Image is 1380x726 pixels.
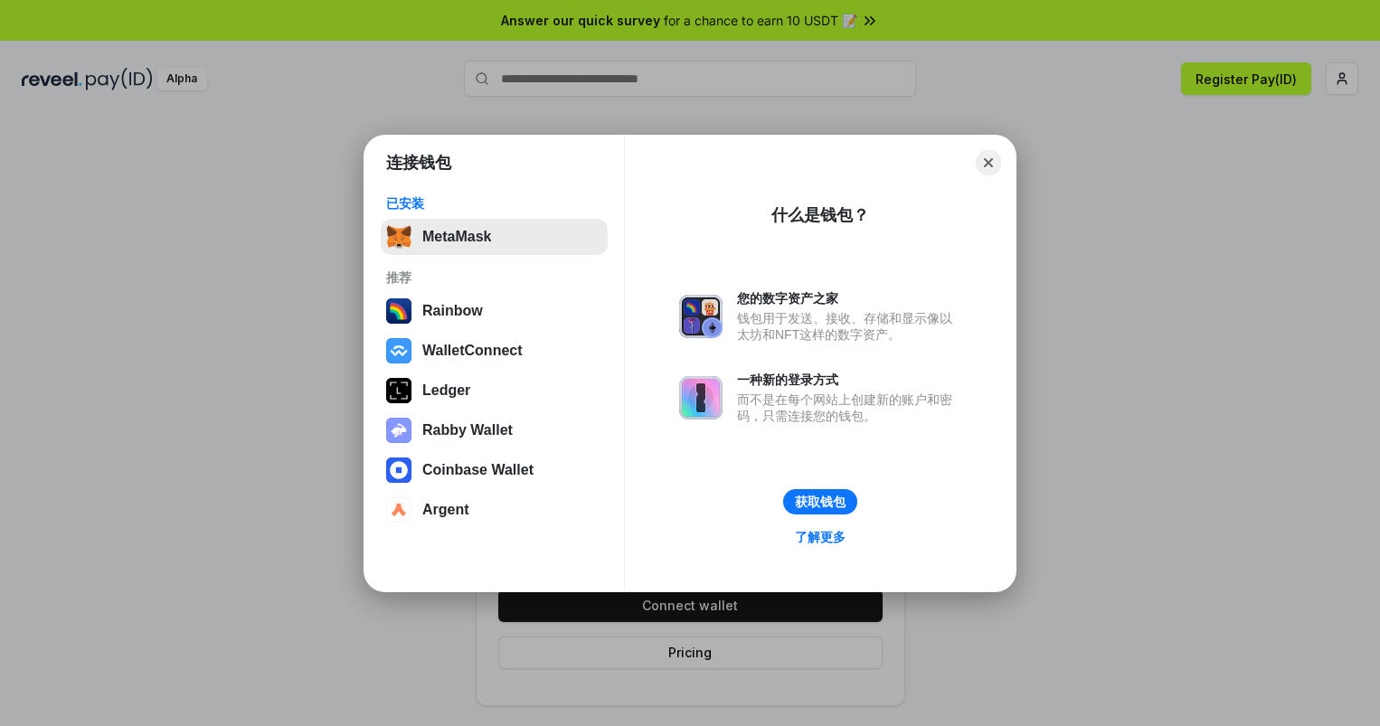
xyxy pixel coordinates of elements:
button: Coinbase Wallet [381,452,608,488]
div: 已安装 [386,195,602,212]
div: MetaMask [422,229,491,245]
img: svg+xml,%3Csvg%20xmlns%3D%22http%3A%2F%2Fwww.w3.org%2F2000%2Fsvg%22%20fill%3D%22none%22%20viewBox... [386,418,411,443]
button: 获取钱包 [783,489,857,514]
div: 什么是钱包？ [771,204,869,226]
button: MetaMask [381,219,608,255]
div: 一种新的登录方式 [737,372,961,388]
h1: 连接钱包 [386,152,451,174]
button: Ledger [381,372,608,409]
img: svg+xml,%3Csvg%20width%3D%22120%22%20height%3D%22120%22%20viewBox%3D%220%200%20120%20120%22%20fil... [386,298,411,324]
button: Argent [381,492,608,528]
div: 推荐 [386,269,602,286]
div: 而不是在每个网站上创建新的账户和密码，只需连接您的钱包。 [737,391,961,424]
div: Rabby Wallet [422,422,513,438]
button: WalletConnect [381,333,608,369]
div: Argent [422,502,469,518]
img: svg+xml,%3Csvg%20width%3D%2228%22%20height%3D%2228%22%20viewBox%3D%220%200%2028%2028%22%20fill%3D... [386,497,411,523]
a: 了解更多 [784,525,856,549]
div: 获取钱包 [795,494,846,510]
button: Rainbow [381,293,608,329]
div: Ledger [422,382,470,399]
img: svg+xml,%3Csvg%20xmlns%3D%22http%3A%2F%2Fwww.w3.org%2F2000%2Fsvg%22%20width%3D%2228%22%20height%3... [386,378,411,403]
img: svg+xml,%3Csvg%20xmlns%3D%22http%3A%2F%2Fwww.w3.org%2F2000%2Fsvg%22%20fill%3D%22none%22%20viewBox... [679,376,723,420]
img: svg+xml,%3Csvg%20width%3D%2228%22%20height%3D%2228%22%20viewBox%3D%220%200%2028%2028%22%20fill%3D... [386,338,411,363]
div: 了解更多 [795,529,846,545]
img: svg+xml,%3Csvg%20width%3D%2228%22%20height%3D%2228%22%20viewBox%3D%220%200%2028%2028%22%20fill%3D... [386,457,411,483]
div: Coinbase Wallet [422,462,534,478]
div: 钱包用于发送、接收、存储和显示像以太坊和NFT这样的数字资产。 [737,310,961,343]
button: Close [976,150,1001,175]
img: svg+xml,%3Csvg%20fill%3D%22none%22%20height%3D%2233%22%20viewBox%3D%220%200%2035%2033%22%20width%... [386,224,411,250]
div: Rainbow [422,303,483,319]
div: WalletConnect [422,343,523,359]
div: 您的数字资产之家 [737,290,961,306]
img: svg+xml,%3Csvg%20xmlns%3D%22http%3A%2F%2Fwww.w3.org%2F2000%2Fsvg%22%20fill%3D%22none%22%20viewBox... [679,295,723,338]
button: Rabby Wallet [381,412,608,448]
